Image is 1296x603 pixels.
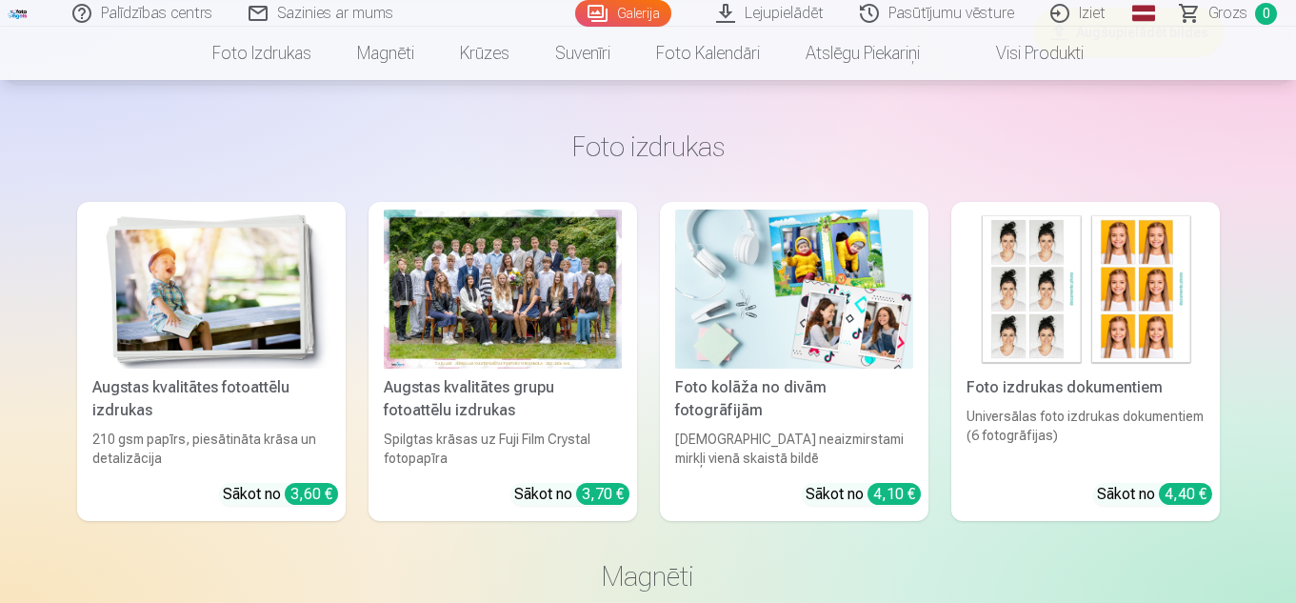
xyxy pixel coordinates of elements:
h3: Magnēti [92,559,1205,593]
div: [DEMOGRAPHIC_DATA] neaizmirstami mirkļi vienā skaistā bildē [668,430,921,468]
div: Universālas foto izdrukas dokumentiem (6 fotogrāfijas) [959,407,1212,468]
div: Sākot no [806,483,921,506]
a: Augstas kvalitātes grupu fotoattēlu izdrukasSpilgtas krāsas uz Fuji Film Crystal fotopapīraSākot ... [369,202,637,521]
a: Foto kolāža no divām fotogrāfijāmFoto kolāža no divām fotogrāfijām[DEMOGRAPHIC_DATA] neaizmirstam... [660,202,928,521]
div: 4,40 € [1159,483,1212,505]
div: Augstas kvalitātes fotoattēlu izdrukas [85,376,338,422]
div: 3,60 € [285,483,338,505]
div: Sākot no [223,483,338,506]
div: Augstas kvalitātes grupu fotoattēlu izdrukas [376,376,629,422]
div: Sākot no [1097,483,1212,506]
span: Grozs [1208,2,1247,25]
a: Magnēti [334,27,437,80]
img: Foto kolāža no divām fotogrāfijām [675,210,913,369]
div: 4,10 € [867,483,921,505]
img: /fa3 [8,8,29,19]
div: Foto kolāža no divām fotogrāfijām [668,376,921,422]
a: Augstas kvalitātes fotoattēlu izdrukasAugstas kvalitātes fotoattēlu izdrukas210 gsm papīrs, piesā... [77,202,346,521]
div: 3,70 € [576,483,629,505]
img: Augstas kvalitātes fotoattēlu izdrukas [92,210,330,369]
h3: Foto izdrukas [92,130,1205,164]
a: Suvenīri [532,27,633,80]
div: Sākot no [514,483,629,506]
a: Visi produkti [943,27,1107,80]
a: Foto izdrukas [189,27,334,80]
a: Atslēgu piekariņi [783,27,943,80]
a: Krūzes [437,27,532,80]
a: Foto izdrukas dokumentiemFoto izdrukas dokumentiemUniversālas foto izdrukas dokumentiem (6 fotogr... [951,202,1220,521]
a: Foto kalendāri [633,27,783,80]
img: Foto izdrukas dokumentiem [967,210,1205,369]
span: 0 [1255,3,1277,25]
div: Spilgtas krāsas uz Fuji Film Crystal fotopapīra [376,430,629,468]
div: 210 gsm papīrs, piesātināta krāsa un detalizācija [85,430,338,468]
div: Foto izdrukas dokumentiem [959,376,1212,399]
